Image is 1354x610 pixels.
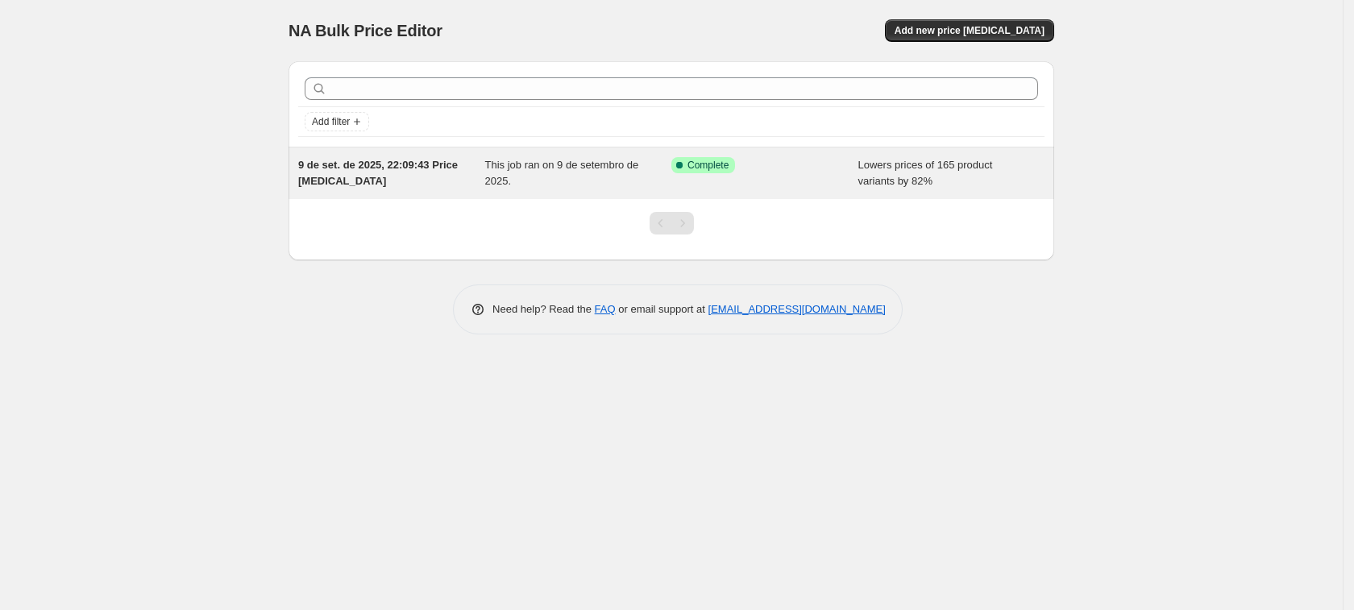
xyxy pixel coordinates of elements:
span: Need help? Read the [492,303,595,315]
a: [EMAIL_ADDRESS][DOMAIN_NAME] [708,303,886,315]
nav: Pagination [650,212,694,234]
span: NA Bulk Price Editor [289,22,442,39]
button: Add filter [305,112,369,131]
span: Lowers prices of 165 product variants by 82% [858,159,993,187]
span: This job ran on 9 de setembro de 2025. [485,159,639,187]
span: 9 de set. de 2025, 22:09:43 Price [MEDICAL_DATA] [298,159,458,187]
span: or email support at [616,303,708,315]
span: Add new price [MEDICAL_DATA] [895,24,1045,37]
span: Add filter [312,115,350,128]
a: FAQ [595,303,616,315]
button: Add new price [MEDICAL_DATA] [885,19,1054,42]
span: Complete [687,159,729,172]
